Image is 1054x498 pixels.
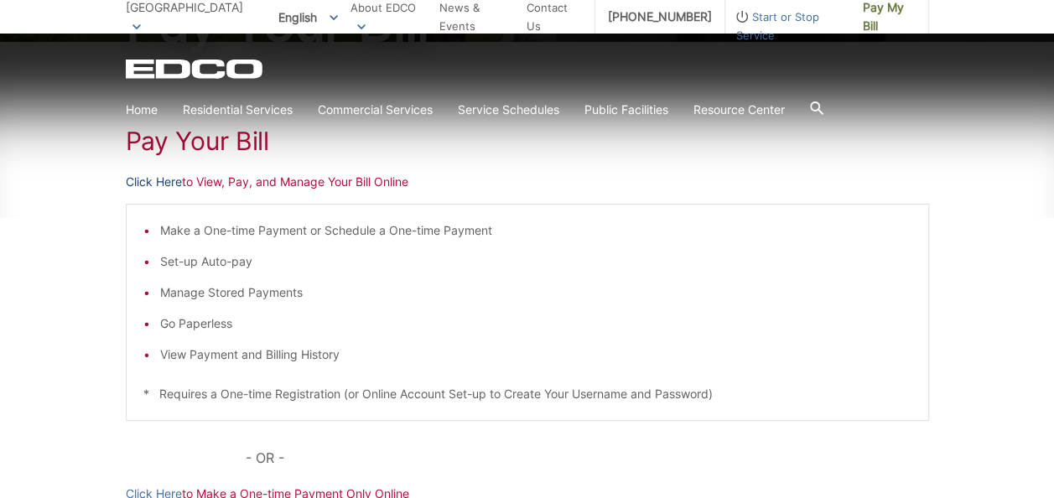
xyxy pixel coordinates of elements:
a: Service Schedules [458,101,559,119]
p: to View, Pay, and Manage Your Bill Online [126,173,929,191]
a: EDCD logo. Return to the homepage. [126,59,265,79]
p: * Requires a One-time Registration (or Online Account Set-up to Create Your Username and Password) [143,385,911,403]
li: Make a One-time Payment or Schedule a One-time Payment [160,221,911,240]
li: Go Paperless [160,314,911,333]
li: Manage Stored Payments [160,283,911,302]
a: Click Here [126,173,182,191]
h1: Pay Your Bill [126,126,929,156]
p: - OR - [246,446,928,469]
li: View Payment and Billing History [160,345,911,364]
a: Commercial Services [318,101,433,119]
a: Residential Services [183,101,293,119]
li: Set-up Auto-pay [160,252,911,271]
a: Home [126,101,158,119]
a: Resource Center [693,101,785,119]
span: English [266,3,350,31]
a: Public Facilities [584,101,668,119]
